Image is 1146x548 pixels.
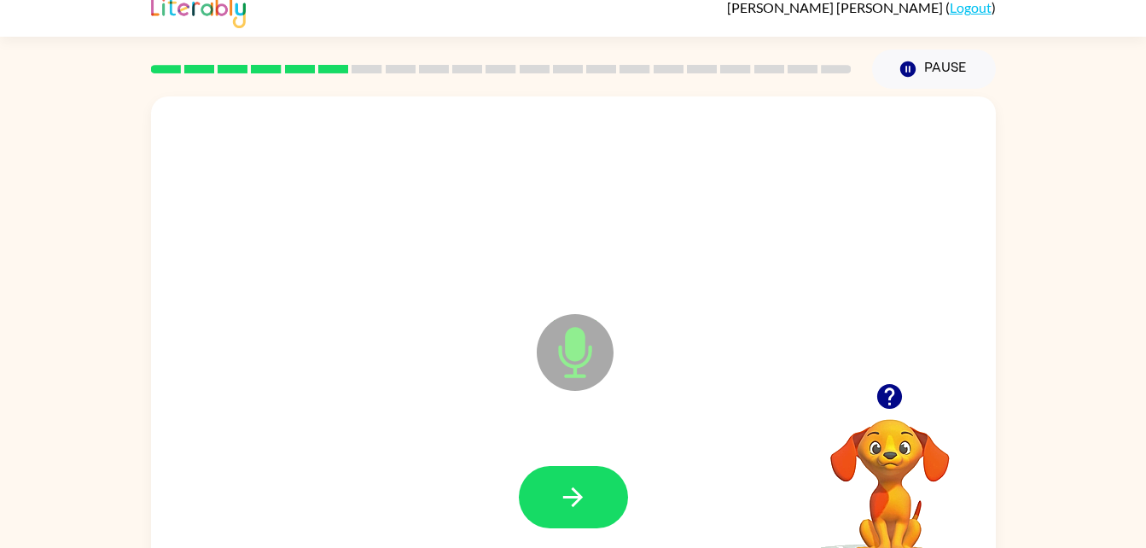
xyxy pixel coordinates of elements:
button: Pause [872,50,996,89]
